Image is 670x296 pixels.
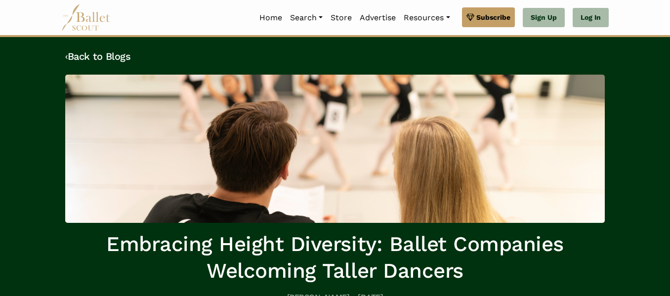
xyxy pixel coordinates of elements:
[466,12,474,23] img: gem.svg
[65,231,605,285] h1: Embracing Height Diversity: Ballet Companies Welcoming Taller Dancers
[476,12,510,23] span: Subscribe
[400,7,454,28] a: Resources
[462,7,515,27] a: Subscribe
[523,8,565,28] a: Sign Up
[286,7,327,28] a: Search
[573,8,609,28] a: Log In
[65,75,605,223] img: header_image.img
[327,7,356,28] a: Store
[356,7,400,28] a: Advertise
[65,50,68,62] code: ‹
[255,7,286,28] a: Home
[65,50,130,62] a: ‹Back to Blogs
